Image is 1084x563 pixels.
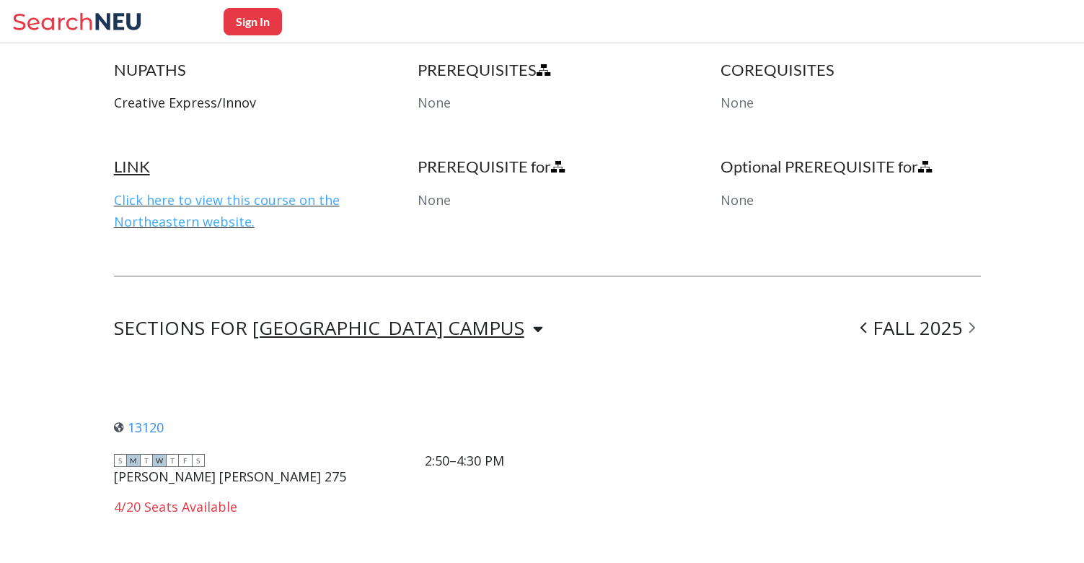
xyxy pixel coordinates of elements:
[418,191,451,209] span: None
[114,419,164,436] a: 13120
[114,320,543,337] div: SECTIONS FOR
[114,454,127,467] span: S
[855,320,981,337] div: FALL 2025
[418,157,678,177] h4: PREREQUISITE for
[224,8,282,35] button: Sign In
[114,92,374,113] p: Creative Express/Innov
[153,454,166,467] span: W
[127,454,140,467] span: M
[721,94,754,111] span: None
[140,454,153,467] span: T
[721,60,981,80] h4: COREQUISITES
[166,454,179,467] span: T
[418,94,451,111] span: None
[425,453,504,468] div: 2:50–4:30 PM
[114,157,374,177] h4: LINK
[114,468,346,484] div: [PERSON_NAME] [PERSON_NAME] 275
[179,454,192,467] span: F
[721,191,754,209] span: None
[114,60,374,80] h4: NUPATHS
[192,454,205,467] span: S
[252,320,524,336] div: [GEOGRAPHIC_DATA] CAMPUS
[721,157,981,177] h4: Optional PREREQUISITE for
[114,499,504,515] div: 4/20 Seats Available
[114,191,340,230] a: Click here to view this course on the Northeastern website.
[418,60,678,80] h4: PREREQUISITES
